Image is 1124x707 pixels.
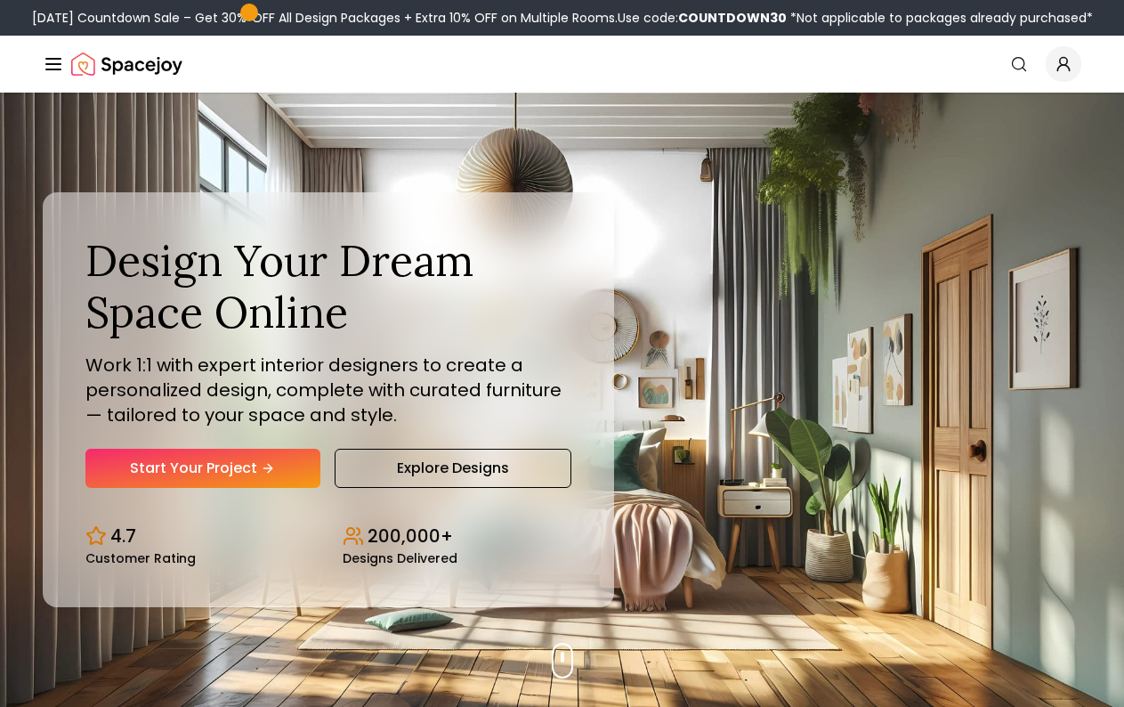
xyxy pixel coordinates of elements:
[678,9,787,27] b: COUNTDOWN30
[85,353,571,427] p: Work 1:1 with expert interior designers to create a personalized design, complete with curated fu...
[618,9,787,27] span: Use code:
[368,524,453,549] p: 200,000+
[71,46,182,82] a: Spacejoy
[110,524,136,549] p: 4.7
[343,552,457,565] small: Designs Delivered
[71,46,182,82] img: Spacejoy Logo
[85,509,571,565] div: Design stats
[43,36,1081,93] nav: Global
[85,235,571,337] h1: Design Your Dream Space Online
[335,449,571,488] a: Explore Designs
[787,9,1093,27] span: *Not applicable to packages already purchased*
[85,449,320,488] a: Start Your Project
[85,552,196,565] small: Customer Rating
[32,9,1093,27] div: [DATE] Countdown Sale – Get 30% OFF All Design Packages + Extra 10% OFF on Multiple Rooms.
